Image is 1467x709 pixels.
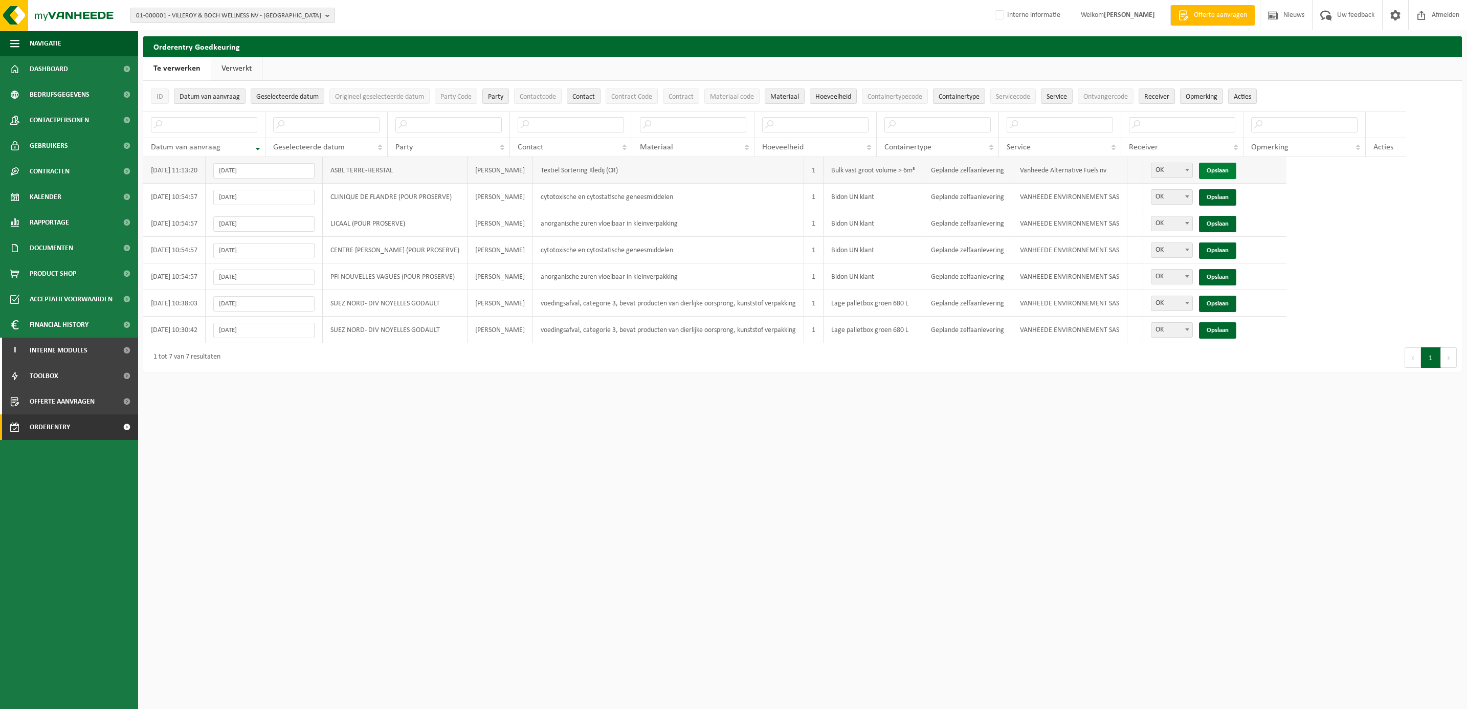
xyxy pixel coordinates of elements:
[468,237,533,263] td: [PERSON_NAME]
[815,93,851,101] span: Hoeveelheid
[765,88,805,104] button: MateriaalMateriaal: Activate to sort
[1180,88,1223,104] button: OpmerkingOpmerking: Activate to sort
[533,317,804,343] td: voedingsafval, categorie 3, bevat producten van dierlijke oorsprong, kunststof verpakking
[1129,143,1158,151] span: Receiver
[1151,243,1192,257] span: OK
[30,338,87,363] span: Interne modules
[468,290,533,317] td: [PERSON_NAME]
[30,286,113,312] span: Acceptatievoorwaarden
[1228,88,1257,104] button: Acties
[533,237,804,263] td: cytotoxische en cytostatische geneesmiddelen
[323,210,468,237] td: LICAAL (POUR PROSERVE)
[440,93,472,101] span: Party Code
[1151,242,1193,258] span: OK
[1104,11,1155,19] strong: [PERSON_NAME]
[993,8,1060,23] label: Interne informatie
[923,184,1012,210] td: Geplande zelfaanlevering
[323,290,468,317] td: SUEZ NORD- DIV NOYELLES GODAULT
[996,93,1030,101] span: Servicecode
[30,414,116,440] span: Orderentry Goedkeuring
[143,317,206,343] td: [DATE] 10:30:42
[533,157,804,184] td: Textiel Sortering Kledij (CR)
[1199,189,1236,206] a: Opslaan
[804,263,824,290] td: 1
[1007,143,1031,151] span: Service
[30,363,58,389] span: Toolbox
[824,317,923,343] td: Lage palletbox groen 680 L
[482,88,509,104] button: PartyParty: Activate to sort
[933,88,985,104] button: ContainertypeContainertype: Activate to sort
[514,88,562,104] button: ContactcodeContactcode: Activate to sort
[1234,93,1251,101] span: Acties
[1151,296,1193,311] span: OK
[804,157,824,184] td: 1
[1151,190,1192,204] span: OK
[1373,143,1393,151] span: Acties
[1012,263,1127,290] td: VANHEEDE ENVIRONNEMENT SAS
[804,237,824,263] td: 1
[30,107,89,133] span: Contactpersonen
[1012,184,1127,210] td: VANHEEDE ENVIRONNEMENT SAS
[572,93,595,101] span: Contact
[923,317,1012,343] td: Geplande zelfaanlevering
[611,93,652,101] span: Contract Code
[824,237,923,263] td: Bidon UN klant
[143,57,211,80] a: Te verwerken
[1421,347,1441,368] button: 1
[468,157,533,184] td: [PERSON_NAME]
[1251,143,1288,151] span: Opmerking
[329,88,430,104] button: Origineel geselecteerde datumOrigineel geselecteerde datum: Activate to sort
[704,88,760,104] button: Materiaal codeMateriaal code: Activate to sort
[923,237,1012,263] td: Geplande zelfaanlevering
[606,88,658,104] button: Contract CodeContract Code: Activate to sort
[273,143,345,151] span: Geselecteerde datum
[824,263,923,290] td: Bidon UN klant
[1012,157,1127,184] td: Vanheede Alternative Fuels nv
[862,88,928,104] button: ContainertypecodeContainertypecode: Activate to sort
[518,143,543,151] span: Contact
[468,210,533,237] td: [PERSON_NAME]
[1151,163,1192,178] span: OK
[1199,296,1236,312] a: Opslaan
[762,143,804,151] span: Hoeveelheid
[1012,237,1127,263] td: VANHEEDE ENVIRONNEMENT SAS
[151,143,220,151] span: Datum van aanvraag
[1151,163,1193,178] span: OK
[1151,322,1193,338] span: OK
[824,210,923,237] td: Bidon UN klant
[468,317,533,343] td: [PERSON_NAME]
[30,312,88,338] span: Financial History
[256,93,319,101] span: Geselecteerde datum
[868,93,922,101] span: Containertypecode
[824,184,923,210] td: Bidon UN klant
[143,290,206,317] td: [DATE] 10:38:03
[1012,317,1127,343] td: VANHEEDE ENVIRONNEMENT SAS
[251,88,324,104] button: Geselecteerde datumGeselecteerde datum: Activate to sort
[804,290,824,317] td: 1
[939,93,980,101] span: Containertype
[1199,216,1236,232] a: Opslaan
[1199,269,1236,285] a: Opslaan
[1078,88,1133,104] button: OntvangercodeOntvangercode: Activate to sort
[669,93,694,101] span: Contract
[30,210,69,235] span: Rapportage
[923,210,1012,237] td: Geplande zelfaanlevering
[174,88,246,104] button: Datum van aanvraagDatum van aanvraag: Activate to remove sorting
[884,143,931,151] span: Containertype
[824,290,923,317] td: Lage palletbox groen 680 L
[1047,93,1067,101] span: Service
[468,184,533,210] td: [PERSON_NAME]
[143,157,206,184] td: [DATE] 11:13:20
[30,31,61,56] span: Navigatie
[804,317,824,343] td: 1
[1151,270,1192,284] span: OK
[323,157,468,184] td: ASBL TERRE-HERSTAL
[1144,93,1169,101] span: Receiver
[1151,296,1192,311] span: OK
[30,56,68,82] span: Dashboard
[567,88,601,104] button: ContactContact: Activate to sort
[151,88,169,104] button: IDID: Activate to sort
[30,389,95,414] span: Offerte aanvragen
[710,93,754,101] span: Materiaal code
[1139,88,1175,104] button: ReceiverReceiver: Activate to sort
